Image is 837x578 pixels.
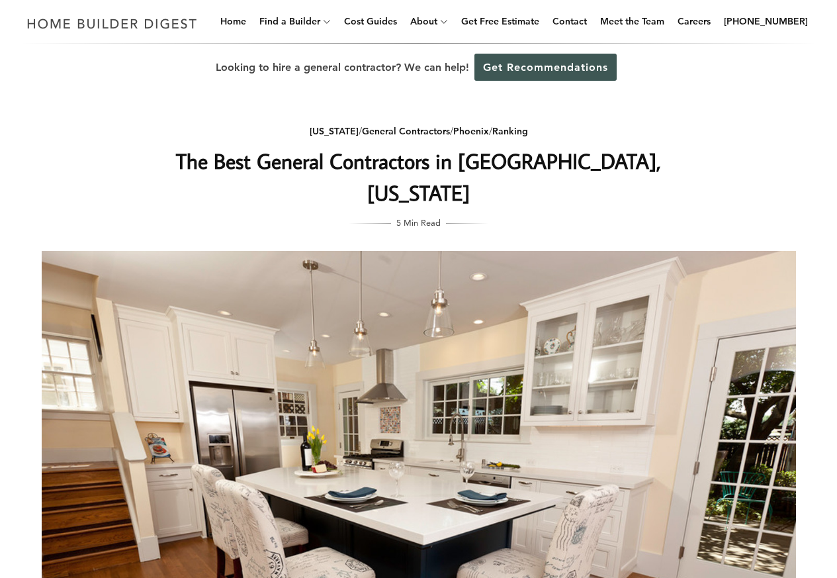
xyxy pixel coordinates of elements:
img: Home Builder Digest [21,11,203,36]
a: Phoenix [453,125,489,137]
h1: The Best General Contractors in [GEOGRAPHIC_DATA], [US_STATE] [155,145,683,209]
a: Ranking [492,125,528,137]
a: General Contractors [362,125,450,137]
span: 5 Min Read [396,215,441,230]
a: Get Recommendations [474,54,617,81]
div: / / / [155,123,683,140]
a: [US_STATE] [310,125,359,137]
